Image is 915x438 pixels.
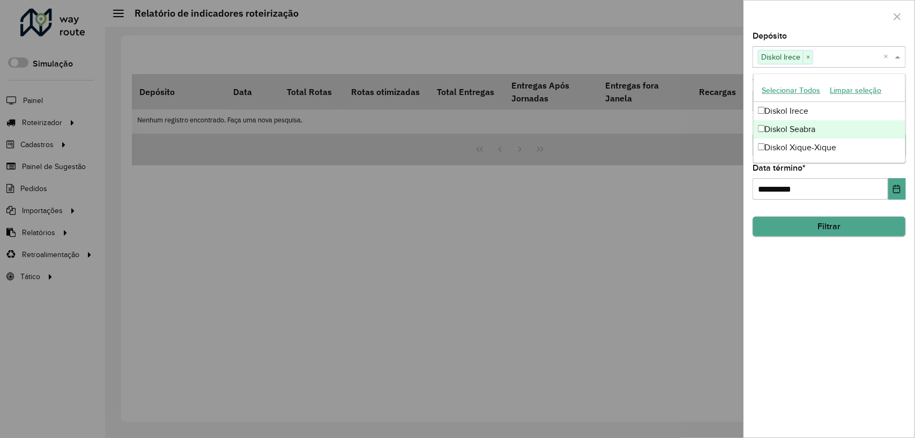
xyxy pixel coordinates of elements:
[888,178,906,200] button: Choose Date
[754,138,906,157] div: Diskol Xique-Xique
[753,216,906,237] button: Filtrar
[753,74,824,86] label: Grupo de Depósito
[754,102,906,120] div: Diskol Irece
[753,30,787,42] label: Depósito
[825,82,887,99] button: Limpar seleção
[753,74,906,163] ng-dropdown-panel: Options list
[758,50,803,63] span: Diskol Irece
[803,51,813,64] span: ×
[754,120,906,138] div: Diskol Seabra
[757,82,825,99] button: Selecionar Todos
[753,162,806,174] label: Data término
[883,50,892,63] span: Clear all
